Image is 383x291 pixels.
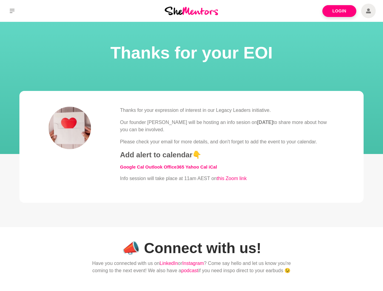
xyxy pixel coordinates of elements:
p: Thanks for your expression of interest in our Legacy Leaders initiative. [120,107,334,114]
a: Google Cal [120,164,144,169]
a: iCal [209,164,217,169]
p: Please check your email for more details, and don't forget to add the event to your calendar. [120,138,334,145]
h5: ​ [120,164,334,170]
p: Info session will take place at 11am AEST on [120,175,334,182]
strong: [DATE] [257,120,273,125]
img: She Mentors Logo [165,7,218,15]
a: Outlook [145,164,163,169]
h4: Add alert to calendar👇 [120,150,334,159]
a: this Zoom link [217,176,247,181]
a: podcast [181,268,198,273]
h1: 📣 Connect with us! [85,239,298,257]
a: LinkedIn [160,261,178,266]
p: Have you connected with us on or ? Come say hello and let us know you're coming to the next event... [85,260,298,274]
p: Our founder [PERSON_NAME] will be hosting an info sesion on to share more about how you can be in... [120,119,334,133]
h1: Thanks for your EOI [7,41,376,64]
a: Yahoo Cal [185,164,207,169]
a: Instagram [182,261,204,266]
a: Login [322,5,356,17]
a: Office365 [164,164,184,169]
